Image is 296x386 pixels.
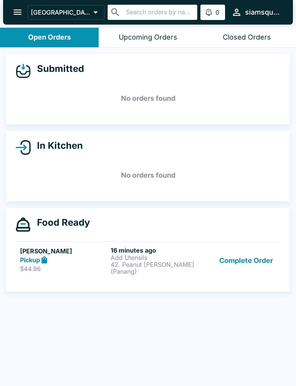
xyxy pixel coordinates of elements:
input: Search orders by name or phone number [124,7,194,18]
h4: Food Ready [31,217,90,228]
p: [GEOGRAPHIC_DATA] [31,8,90,16]
p: $44.96 [20,265,108,273]
p: Add Utensils [111,254,198,261]
h5: No orders found [15,85,281,112]
button: siamsquare [228,4,284,20]
div: Closed Orders [223,33,271,42]
div: Open Orders [28,33,71,42]
strong: Pickup [20,256,40,264]
div: siamsquare [245,8,281,17]
h4: Submitted [31,63,84,75]
button: Complete Order [216,246,276,275]
button: [GEOGRAPHIC_DATA] [27,5,104,20]
p: 42. Peanut [PERSON_NAME] (Panang) [111,261,198,275]
a: [PERSON_NAME]Pickup$44.9616 minutes agoAdd Utensils42. Peanut [PERSON_NAME] (Panang)Complete Order [15,241,281,280]
h6: 16 minutes ago [111,246,198,254]
h5: No orders found [15,161,281,189]
button: open drawer [8,2,27,22]
h5: [PERSON_NAME] [20,246,108,256]
div: Upcoming Orders [119,33,177,42]
p: 0 [215,8,219,16]
h4: In Kitchen [31,140,83,151]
